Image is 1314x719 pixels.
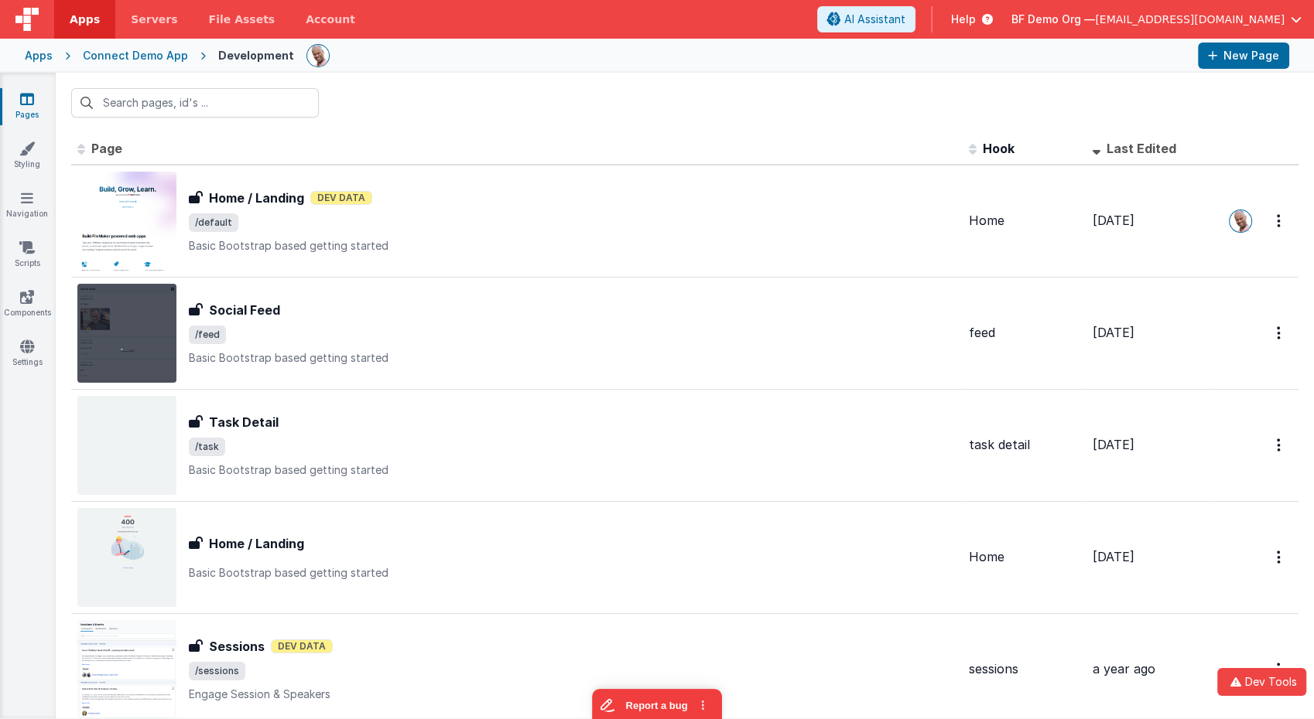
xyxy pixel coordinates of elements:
[1093,661,1155,676] span: a year ago
[209,12,275,27] span: File Assets
[1011,12,1302,27] button: BF Demo Org — [EMAIL_ADDRESS][DOMAIN_NAME]
[969,436,1080,454] div: task detail
[307,45,329,66] img: 11ac31fe5dc3d0eff3fbbbf7b26fa6e1
[969,212,1080,230] div: Home
[1093,213,1134,228] span: [DATE]
[70,12,100,27] span: Apps
[844,12,905,27] span: AI Assistant
[271,639,333,653] span: Dev Data
[189,662,245,680] span: /sessions
[1093,549,1134,564] span: [DATE]
[25,48,53,63] div: Apps
[189,565,956,581] p: Basic Bootstrap based getting started
[969,324,1080,342] div: feed
[310,191,372,205] span: Dev Data
[189,350,956,366] p: Basic Bootstrap based getting started
[209,637,265,656] h3: Sessions
[1268,541,1292,573] button: Options
[1011,12,1095,27] span: BF Demo Org —
[983,141,1015,156] span: Hook
[817,6,915,32] button: AI Assistant
[1107,141,1176,156] span: Last Edited
[189,238,956,254] p: Basic Bootstrap based getting started
[218,48,294,63] div: Development
[969,548,1080,566] div: Home
[1268,429,1292,461] button: Options
[969,660,1080,678] div: sessions
[1093,325,1134,340] span: [DATE]
[209,189,304,207] h3: Home / Landing
[131,12,177,27] span: Servers
[1268,205,1292,237] button: Options
[189,687,956,702] p: Engage Session & Speakers
[209,413,279,431] h3: Task Detail
[1230,210,1251,232] img: 11ac31fe5dc3d0eff3fbbbf7b26fa6e1
[1268,317,1292,349] button: Options
[1198,43,1289,69] button: New Page
[1268,653,1292,685] button: Options
[209,301,280,319] h3: Social Feed
[189,462,956,478] p: Basic Bootstrap based getting started
[1093,437,1134,452] span: [DATE]
[209,534,304,553] h3: Home / Landing
[189,325,226,344] span: /feed
[951,12,976,27] span: Help
[91,141,122,156] span: Page
[83,48,188,63] div: Connect Demo App
[1095,12,1285,27] span: [EMAIL_ADDRESS][DOMAIN_NAME]
[189,438,225,456] span: /task
[189,213,238,232] span: /default
[71,88,319,118] input: Search pages, id's ...
[1217,668,1306,696] button: Dev Tools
